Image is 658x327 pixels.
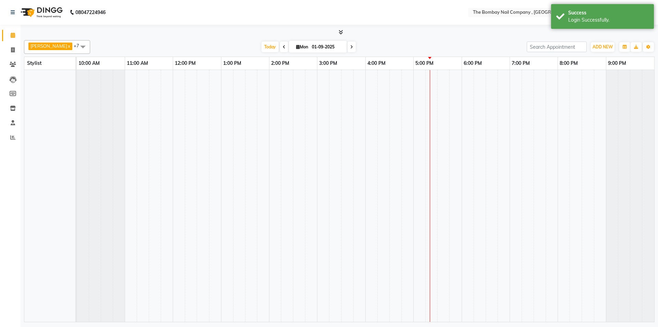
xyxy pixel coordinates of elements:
a: 2:00 PM [269,58,291,68]
a: 10:00 AM [77,58,101,68]
a: 7:00 PM [510,58,532,68]
a: 1:00 PM [221,58,243,68]
span: Stylist [27,60,41,66]
a: 12:00 PM [173,58,197,68]
span: Mon [294,44,310,49]
a: 6:00 PM [462,58,484,68]
a: 9:00 PM [606,58,628,68]
input: 2025-09-01 [310,42,344,52]
span: Today [261,42,279,52]
a: 11:00 AM [125,58,150,68]
b: 08047224946 [75,3,106,22]
span: +7 [74,43,84,48]
a: 3:00 PM [317,58,339,68]
span: ADD NEW [593,44,613,49]
span: [PERSON_NAME] [31,43,67,49]
a: x [67,43,70,49]
button: ADD NEW [591,42,614,52]
a: 5:00 PM [414,58,435,68]
a: 4:00 PM [366,58,387,68]
input: Search Appointment [527,42,587,52]
img: logo [17,3,64,22]
a: 8:00 PM [558,58,580,68]
div: Success [568,9,649,16]
div: Login Successfully. [568,16,649,24]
